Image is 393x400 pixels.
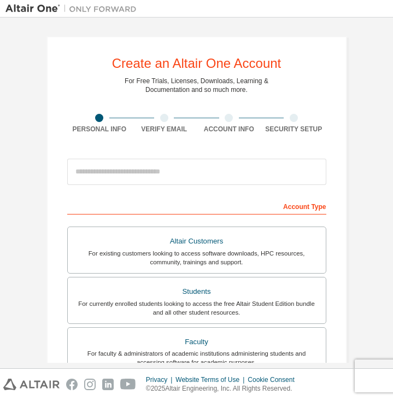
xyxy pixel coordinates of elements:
[261,125,326,134] div: Security Setup
[197,125,262,134] div: Account Info
[74,234,319,249] div: Altair Customers
[5,3,142,14] img: Altair One
[112,57,281,70] div: Create an Altair One Account
[132,125,197,134] div: Verify Email
[74,299,319,317] div: For currently enrolled students looking to access the free Altair Student Edition bundle and all ...
[67,197,326,215] div: Account Type
[66,379,78,390] img: facebook.svg
[125,77,268,94] div: For Free Trials, Licenses, Downloads, Learning & Documentation and so much more.
[67,125,132,134] div: Personal Info
[74,334,319,350] div: Faculty
[146,375,175,384] div: Privacy
[74,249,319,266] div: For existing customers looking to access software downloads, HPC resources, community, trainings ...
[146,384,301,393] p: © 2025 Altair Engineering, Inc. All Rights Reserved.
[74,284,319,299] div: Students
[74,349,319,367] div: For faculty & administrators of academic institutions administering students and accessing softwa...
[84,379,96,390] img: instagram.svg
[3,379,60,390] img: altair_logo.svg
[248,375,301,384] div: Cookie Consent
[175,375,248,384] div: Website Terms of Use
[120,379,136,390] img: youtube.svg
[102,379,114,390] img: linkedin.svg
